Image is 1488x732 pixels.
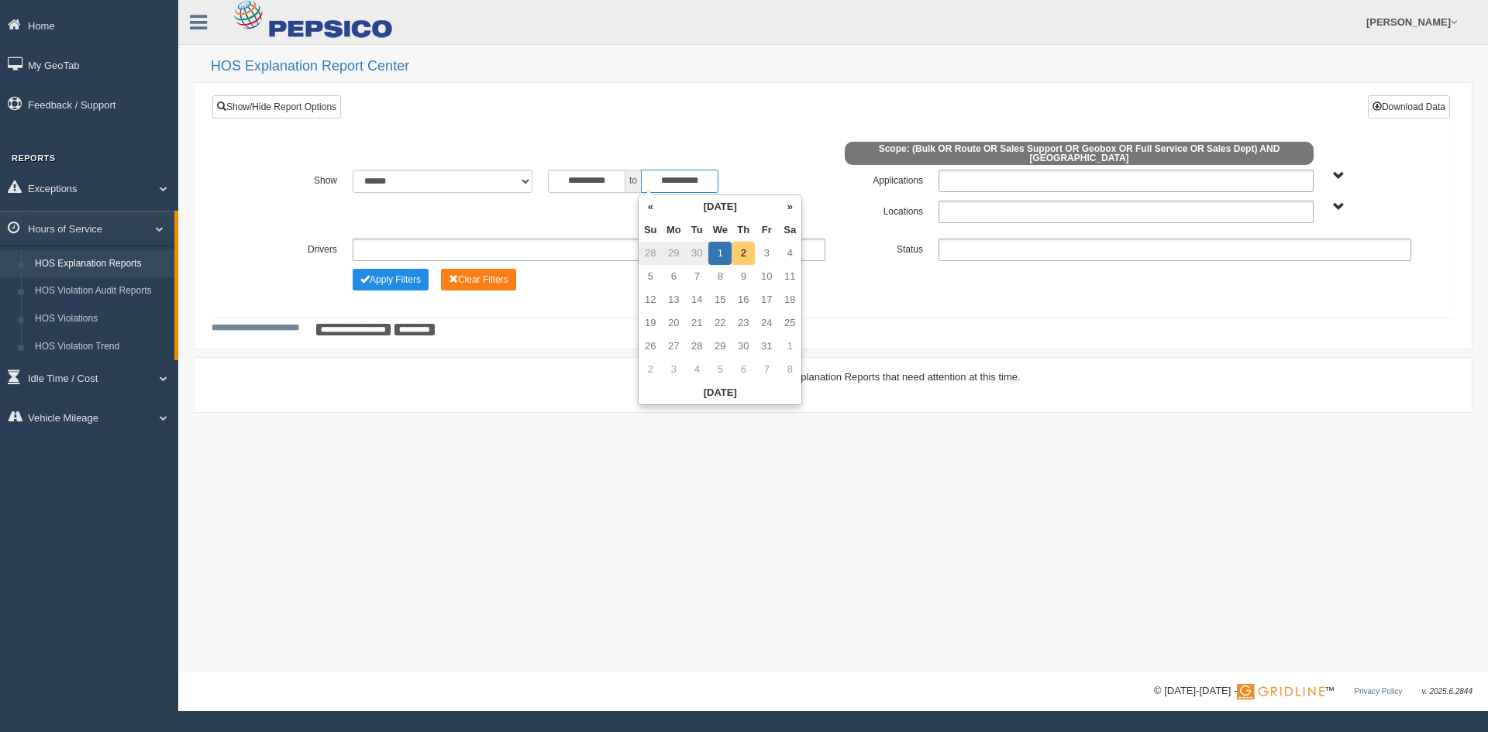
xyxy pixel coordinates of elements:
[708,288,732,311] td: 15
[441,269,516,290] button: Change Filter Options
[1354,687,1402,696] a: Privacy Policy
[662,218,685,242] th: Mo
[247,239,345,257] label: Drivers
[708,242,732,265] td: 1
[755,358,778,381] td: 7
[639,358,662,381] td: 2
[755,218,778,242] th: Fr
[639,195,662,218] th: «
[778,242,801,265] td: 4
[778,335,801,358] td: 1
[732,218,755,242] th: Th
[685,311,708,335] td: 21
[755,242,778,265] td: 3
[755,265,778,288] td: 10
[778,311,801,335] td: 25
[685,335,708,358] td: 28
[732,242,755,265] td: 2
[778,218,801,242] th: Sa
[212,369,1455,384] div: There are no HOS Violations or Explanation Reports that need attention at this time.
[212,95,341,119] a: Show/Hide Report Options
[845,142,1314,165] span: Scope: (Bulk OR Route OR Sales Support OR Geobox OR Full Service OR Sales Dept) AND [GEOGRAPHIC_D...
[685,288,708,311] td: 14
[778,358,801,381] td: 8
[685,265,708,288] td: 7
[732,311,755,335] td: 23
[639,265,662,288] td: 5
[662,288,685,311] td: 13
[247,170,345,188] label: Show
[662,242,685,265] td: 29
[833,239,931,257] label: Status
[662,195,778,218] th: [DATE]
[28,305,174,333] a: HOS Violations
[685,242,708,265] td: 30
[755,288,778,311] td: 17
[732,265,755,288] td: 9
[28,333,174,361] a: HOS Violation Trend
[732,288,755,311] td: 16
[639,335,662,358] td: 26
[778,195,801,218] th: »
[639,218,662,242] th: Su
[662,265,685,288] td: 6
[662,358,685,381] td: 3
[639,242,662,265] td: 28
[755,311,778,335] td: 24
[833,201,931,219] label: Locations
[28,277,174,305] a: HOS Violation Audit Reports
[708,311,732,335] td: 22
[708,335,732,358] td: 29
[732,358,755,381] td: 6
[1154,683,1472,699] div: © [DATE]-[DATE] - ™
[685,358,708,381] td: 4
[708,358,732,381] td: 5
[1368,95,1450,119] button: Download Data
[662,335,685,358] td: 27
[639,288,662,311] td: 12
[1237,684,1324,699] img: Gridline
[778,288,801,311] td: 18
[1422,687,1472,696] span: v. 2025.6.2844
[353,269,429,290] button: Change Filter Options
[755,335,778,358] td: 31
[28,250,174,278] a: HOS Explanation Reports
[211,59,1472,74] h2: HOS Explanation Report Center
[639,311,662,335] td: 19
[708,265,732,288] td: 8
[708,218,732,242] th: We
[625,170,641,193] span: to
[732,335,755,358] td: 30
[685,218,708,242] th: Tu
[833,170,931,188] label: Applications
[778,265,801,288] td: 11
[662,311,685,335] td: 20
[639,381,801,404] th: [DATE]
